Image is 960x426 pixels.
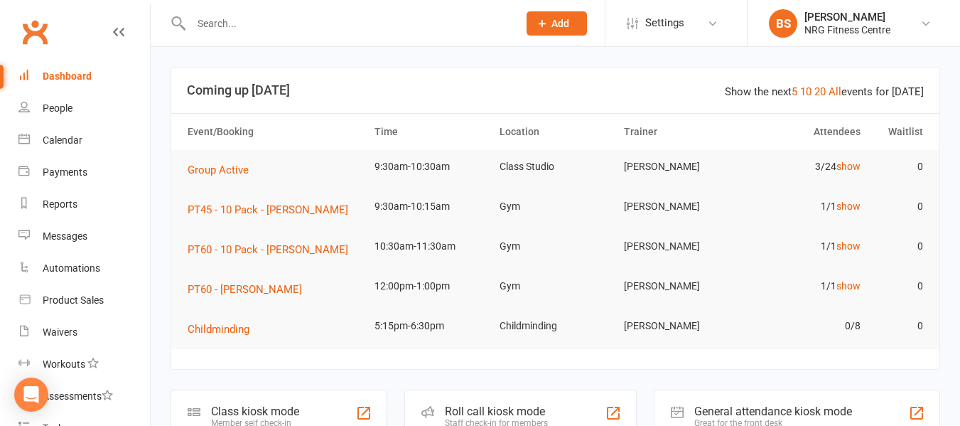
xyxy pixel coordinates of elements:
a: Assessments [18,380,150,412]
td: 1/1 [743,230,868,263]
td: 12:00pm-1:00pm [368,270,493,303]
a: Messages [18,220,150,252]
div: Product Sales [43,294,104,306]
td: 1/1 [743,270,868,303]
a: Workouts [18,348,150,380]
td: [PERSON_NAME] [617,230,743,263]
div: Reports [43,198,77,210]
div: BS [769,9,797,38]
th: Event/Booking [181,114,368,150]
th: Trainer [617,114,743,150]
td: 1/1 [743,190,868,223]
span: Childminding [188,323,249,336]
button: PT60 - [PERSON_NAME] [188,281,312,298]
a: Waivers [18,316,150,348]
div: Class kiosk mode [211,405,299,418]
a: Automations [18,252,150,284]
span: Settings [645,7,684,39]
td: 0 [867,150,929,183]
span: PT60 - [PERSON_NAME] [188,283,302,296]
th: Time [368,114,493,150]
td: [PERSON_NAME] [617,309,743,343]
div: Dashboard [43,70,92,82]
a: 10 [800,85,811,98]
div: [PERSON_NAME] [804,11,890,23]
td: Gym [493,230,618,263]
td: 10:30am-11:30am [368,230,493,263]
a: Payments [18,156,150,188]
span: Add [551,18,569,29]
div: Calendar [43,134,82,146]
button: PT45 - 10 Pack - [PERSON_NAME] [188,201,358,218]
a: Calendar [18,124,150,156]
div: People [43,102,72,114]
a: Clubworx [17,14,53,50]
button: Group Active [188,161,259,179]
input: Search... [187,14,508,33]
a: 20 [814,85,826,98]
td: 0/8 [743,309,868,343]
td: 0 [867,270,929,303]
td: Gym [493,190,618,223]
td: [PERSON_NAME] [617,270,743,303]
div: Workouts [43,358,85,370]
a: Product Sales [18,284,150,316]
div: Open Intercom Messenger [14,378,48,412]
td: Childminding [493,309,618,343]
a: All [829,85,841,98]
td: 9:30am-10:15am [368,190,493,223]
th: Attendees [743,114,868,150]
th: Location [493,114,618,150]
div: Roll call kiosk mode [445,405,548,418]
div: NRG Fitness Centre [804,23,890,36]
a: show [836,280,861,292]
a: show [836,240,861,252]
a: Reports [18,188,150,220]
div: General attendance kiosk mode [694,405,852,418]
a: show [836,161,861,172]
td: [PERSON_NAME] [617,190,743,223]
a: show [836,201,861,212]
td: 0 [867,190,929,223]
td: 0 [867,230,929,263]
td: 3/24 [743,150,868,183]
div: Payments [43,166,87,178]
button: Childminding [188,321,259,338]
div: Messages [43,230,87,242]
div: Automations [43,262,100,274]
h3: Coming up [DATE] [187,83,924,97]
td: Class Studio [493,150,618,183]
button: PT60 - 10 Pack - [PERSON_NAME] [188,241,358,258]
span: PT60 - 10 Pack - [PERSON_NAME] [188,243,348,256]
td: 0 [867,309,929,343]
td: [PERSON_NAME] [617,150,743,183]
td: 5:15pm-6:30pm [368,309,493,343]
th: Waitlist [867,114,929,150]
td: 9:30am-10:30am [368,150,493,183]
a: Dashboard [18,60,150,92]
a: People [18,92,150,124]
div: Show the next events for [DATE] [725,83,924,100]
div: Assessments [43,390,113,402]
span: Group Active [188,164,249,176]
td: Gym [493,270,618,303]
span: PT45 - 10 Pack - [PERSON_NAME] [188,203,348,216]
button: Add [527,11,587,36]
div: Waivers [43,326,77,338]
a: 5 [792,85,797,98]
